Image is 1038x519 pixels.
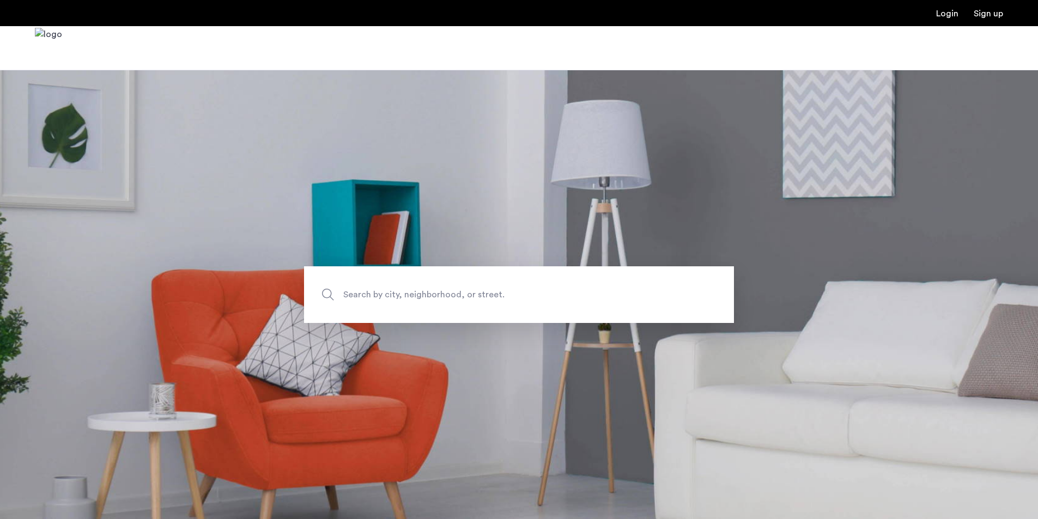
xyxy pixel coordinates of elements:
img: logo [35,28,62,69]
a: Registration [974,9,1003,18]
a: Login [936,9,958,18]
input: Apartment Search [304,266,734,323]
span: Search by city, neighborhood, or street. [343,287,644,302]
a: Cazamio Logo [35,28,62,69]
